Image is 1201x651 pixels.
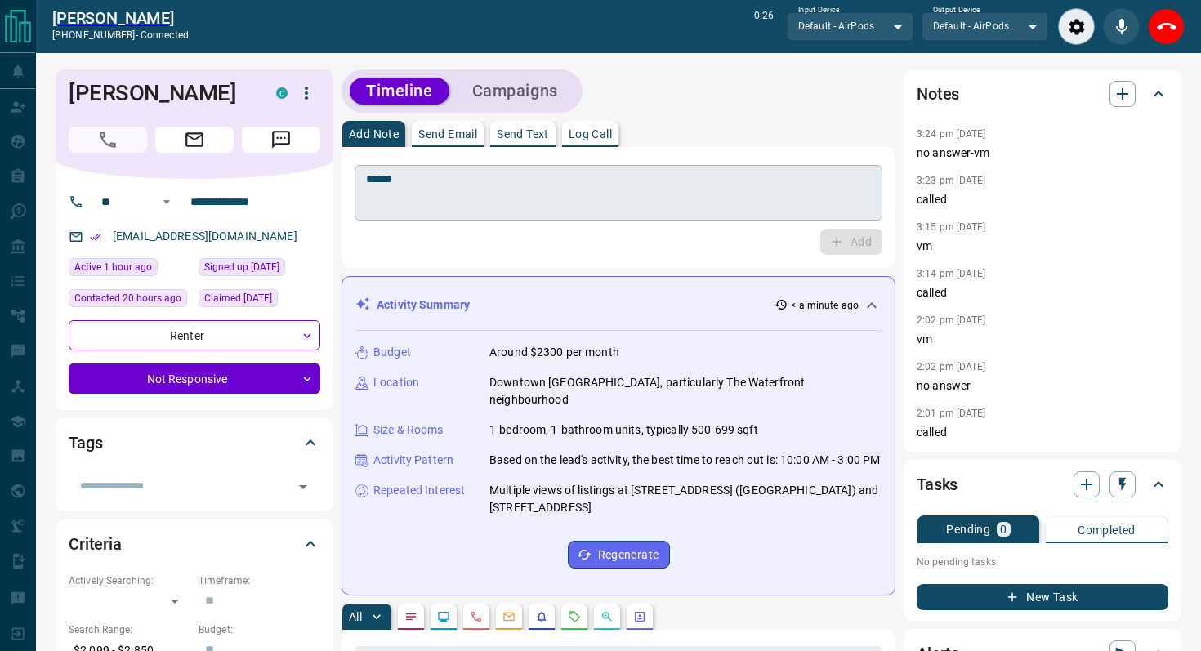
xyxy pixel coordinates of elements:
div: Default - AirPods [787,12,913,40]
p: 3:15 pm [DATE] [917,221,986,233]
p: [PHONE_NUMBER] - [52,28,189,42]
button: Timeline [350,78,449,105]
div: Sat Sep 13 2025 [199,289,320,312]
svg: Email Verified [90,231,101,243]
p: called [917,284,1168,301]
div: condos.ca [276,87,288,99]
div: Wed Oct 15 2025 [69,258,190,281]
p: called [917,424,1168,441]
span: Message [242,127,320,153]
p: 2:01 pm [DATE] [917,408,986,419]
span: Contacted 20 hours ago [74,290,181,306]
button: Open [157,192,176,212]
h1: [PERSON_NAME] [69,80,252,106]
div: Tags [69,423,320,462]
div: Criteria [69,524,320,564]
div: Audio Settings [1058,8,1095,45]
p: No pending tasks [917,550,1168,574]
p: 3:23 pm [DATE] [917,175,986,186]
h2: Tasks [917,471,958,497]
div: Default - AirPods [922,12,1048,40]
p: All [349,611,362,622]
div: Tasks [917,465,1168,504]
span: Active 1 hour ago [74,259,152,275]
button: Campaigns [456,78,574,105]
p: Activity Pattern [373,452,453,469]
p: no answer-vm [917,145,1168,162]
button: Open [292,475,315,498]
p: called [917,191,1168,208]
svg: Agent Actions [633,610,646,623]
div: Renter [69,320,320,350]
p: Multiple views of listings at [STREET_ADDRESS] ([GEOGRAPHIC_DATA]) and [STREET_ADDRESS] [489,482,882,516]
p: 2:02 pm [DATE] [917,361,986,372]
p: Budget [373,344,411,361]
p: 3:14 pm [DATE] [917,268,986,279]
p: Around $2300 per month [489,344,619,361]
p: no answer [917,377,1168,395]
label: Input Device [798,5,840,16]
p: vm [917,238,1168,255]
p: Size & Rooms [373,421,444,439]
p: Location [373,374,419,391]
span: Signed up [DATE] [204,259,279,275]
p: Based on the lead's activity, the best time to reach out is: 10:00 AM - 3:00 PM [489,452,880,469]
div: Tue Oct 14 2025 [69,289,190,312]
svg: Notes [404,610,417,623]
svg: Listing Alerts [535,610,548,623]
svg: Lead Browsing Activity [437,610,450,623]
p: < a minute ago [791,298,859,313]
button: New Task [917,584,1168,610]
p: Timeframe: [199,573,320,588]
h2: Notes [917,81,959,107]
svg: Calls [470,610,483,623]
label: Output Device [933,5,980,16]
p: 0:26 [754,8,774,45]
p: Completed [1078,524,1136,536]
h2: Criteria [69,531,122,557]
button: Regenerate [568,541,670,569]
span: Claimed [DATE] [204,290,272,306]
p: Add Note [349,128,399,140]
div: Sat Sep 13 2025 [199,258,320,281]
span: Email [155,127,234,153]
p: 0 [1000,524,1007,535]
span: Call [69,127,147,153]
p: 2:02 pm [DATE] [917,314,986,326]
svg: Requests [568,610,581,623]
h2: Tags [69,430,102,456]
p: Log Call [569,128,612,140]
a: [PERSON_NAME] [52,8,189,28]
p: 3:24 pm [DATE] [917,128,986,140]
p: Downtown [GEOGRAPHIC_DATA], particularly The Waterfront neighbourhood [489,374,882,408]
p: Pending [946,524,990,535]
p: Actively Searching: [69,573,190,588]
p: Repeated Interest [373,482,465,499]
svg: Opportunities [600,610,614,623]
p: Send Text [497,128,549,140]
div: Notes [917,74,1168,114]
div: Activity Summary< a minute ago [355,290,882,320]
p: Budget: [199,622,320,637]
p: Search Range: [69,622,190,637]
svg: Emails [502,610,516,623]
p: vm [917,331,1168,348]
a: [EMAIL_ADDRESS][DOMAIN_NAME] [113,230,297,243]
p: 1-bedroom, 1-bathroom units, typically 500-699 sqft [489,421,758,439]
div: End Call [1148,8,1185,45]
p: Activity Summary [377,297,470,314]
span: connected [141,29,189,41]
p: Send Email [418,128,477,140]
div: Not Responsive [69,363,320,394]
div: Mute [1103,8,1140,45]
